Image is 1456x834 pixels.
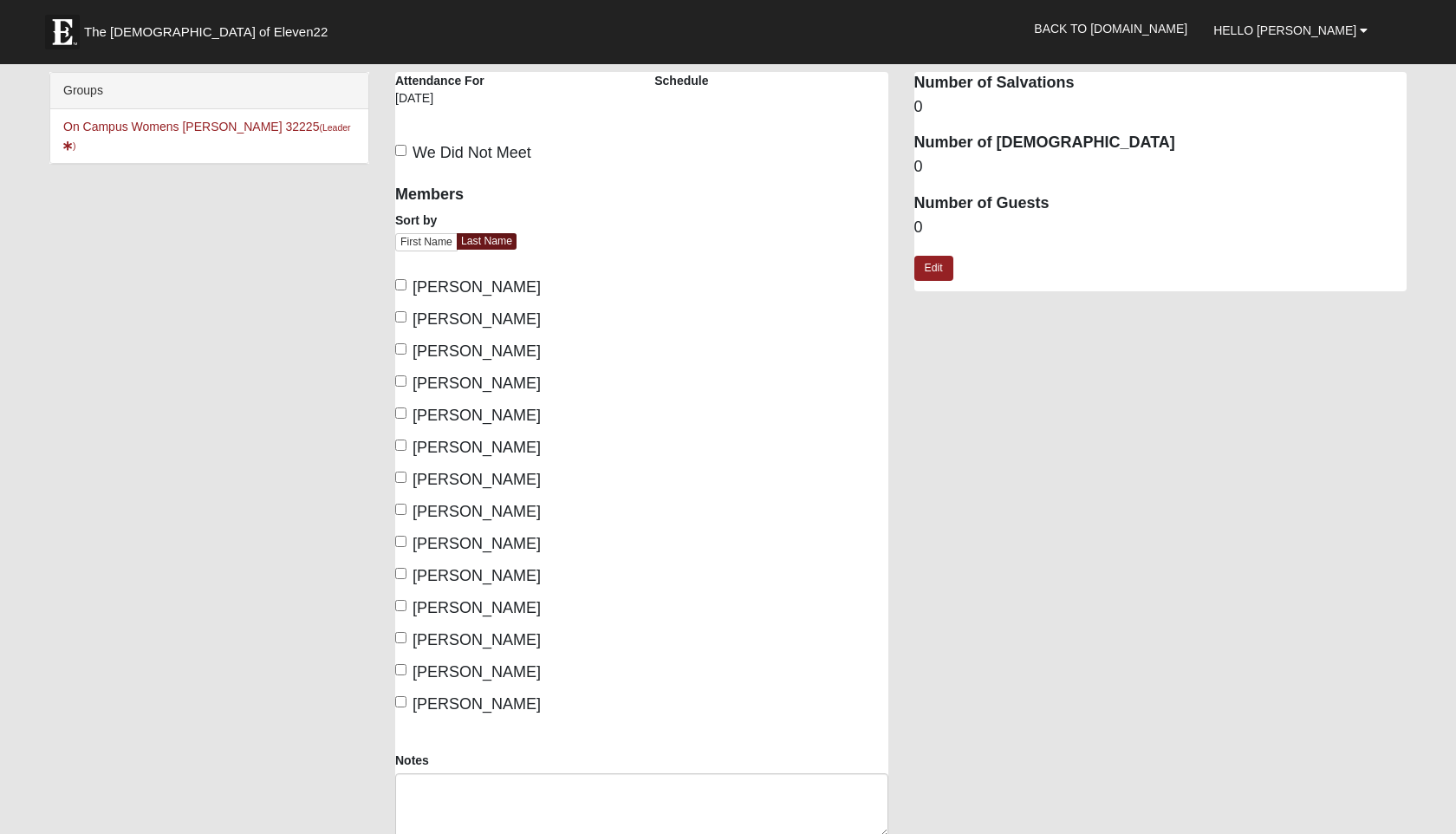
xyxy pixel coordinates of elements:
span: [PERSON_NAME] [413,375,541,392]
span: The [DEMOGRAPHIC_DATA] of Eleven22 [84,23,328,41]
span: [PERSON_NAME] [413,503,541,520]
span: Hello [PERSON_NAME] [1213,23,1356,37]
input: [PERSON_NAME] [395,600,406,611]
span: [PERSON_NAME] [413,631,541,648]
span: [PERSON_NAME] [413,342,541,360]
span: [PERSON_NAME] [413,695,541,713]
input: [PERSON_NAME] [395,568,406,579]
span: [PERSON_NAME] [413,278,541,296]
span: [PERSON_NAME] [413,407,541,424]
input: [PERSON_NAME] [395,343,406,355]
div: [DATE] [395,89,499,119]
input: [PERSON_NAME] [395,311,406,323]
span: [PERSON_NAME] [413,471,541,488]
span: [PERSON_NAME] [413,599,541,616]
dd: 0 [914,96,1407,119]
dd: 0 [914,217,1407,239]
span: [PERSON_NAME] [413,535,541,552]
label: Attendance For [395,72,484,89]
a: First Name [395,233,458,251]
input: [PERSON_NAME] [395,632,406,643]
a: Last Name [457,233,517,250]
label: Sort by [395,212,437,229]
span: [PERSON_NAME] [413,663,541,681]
h4: Members [395,186,628,205]
input: [PERSON_NAME] [395,472,406,483]
dt: Number of Guests [914,192,1407,215]
img: Eleven22 logo [45,15,80,49]
span: [PERSON_NAME] [413,439,541,456]
a: Edit [914,256,953,281]
a: Back to [DOMAIN_NAME] [1021,7,1200,50]
a: Hello [PERSON_NAME] [1200,9,1381,52]
span: [PERSON_NAME] [413,310,541,328]
small: (Leader ) [63,122,351,151]
input: [PERSON_NAME] [395,504,406,515]
input: [PERSON_NAME] [395,664,406,675]
dt: Number of [DEMOGRAPHIC_DATA] [914,132,1407,154]
a: On Campus Womens [PERSON_NAME] 32225(Leader) [63,120,351,152]
input: We Did Not Meet [395,145,406,156]
dt: Number of Salvations [914,72,1407,94]
a: The [DEMOGRAPHIC_DATA] of Eleven22 [36,6,383,49]
input: [PERSON_NAME] [395,375,406,387]
div: Groups [50,73,368,109]
input: [PERSON_NAME] [395,440,406,451]
input: [PERSON_NAME] [395,279,406,290]
span: We Did Not Meet [413,144,531,161]
input: [PERSON_NAME] [395,696,406,707]
dd: 0 [914,156,1407,179]
input: [PERSON_NAME] [395,407,406,419]
span: [PERSON_NAME] [413,567,541,584]
label: Notes [395,752,429,769]
input: [PERSON_NAME] [395,536,406,547]
label: Schedule [654,72,708,89]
